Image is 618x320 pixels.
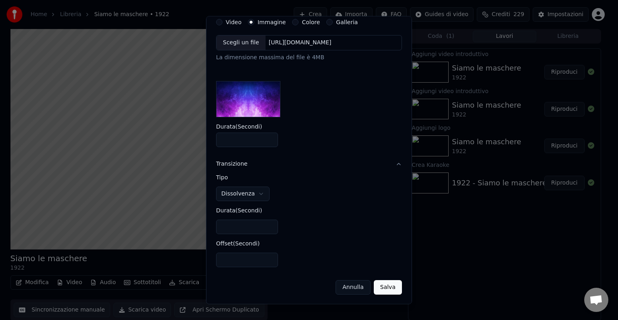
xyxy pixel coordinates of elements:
label: Durata ( Secondi ) [216,208,278,213]
div: [URL][DOMAIN_NAME] [266,39,335,47]
button: Salva [374,280,402,295]
label: Offset ( Secondi ) [216,241,278,246]
label: Video [226,19,241,25]
div: Transizione [216,175,402,274]
button: Annulla [336,280,371,295]
button: Transizione [216,154,402,175]
div: Scegli un file [216,35,266,50]
label: Durata ( Secondi ) [216,124,402,129]
label: Tipo [216,175,278,180]
label: Immagine [257,19,286,25]
label: Colore [302,19,320,25]
div: La dimensione massima del file è 4MB [216,54,402,62]
label: Galleria [336,19,358,25]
